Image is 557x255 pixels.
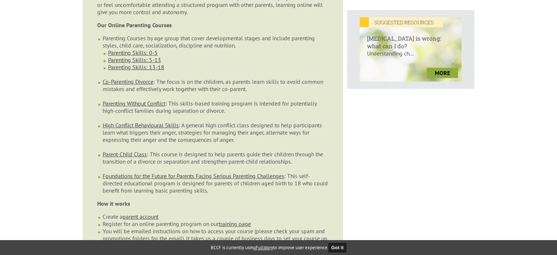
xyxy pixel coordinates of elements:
[329,243,347,252] button: Got it
[97,21,172,29] strong: Our Online Parenting Courses
[360,17,443,27] em: SUGGESTED RESOURCES
[108,63,164,71] a: Parenting Skills: 13-18
[103,34,329,78] li: Parenting Courses by age group that cover developmental stages and include parenting styles, chil...
[103,100,165,107] a: Parenting Without Conflict
[103,78,153,85] a: Co-Parenting Divorce
[360,27,462,50] h6: [MEDICAL_DATA] is wrong: what can I do?
[103,151,147,158] a: Parent-Child Class
[103,122,179,129] a: High Conflict Behavioural Skills
[108,49,158,56] a: Parenting Skills: 0-5
[103,78,329,100] li: : The focus is on the children, as parents learn skills to avoid common mistakes and effectively ...
[103,172,329,194] li: : This self-directed educational program is designed for parents of children aged birth to 18 who...
[256,244,273,251] a: Fullstory
[108,56,161,63] a: Parenting Skills: 5-13
[123,213,158,220] a: parent account
[360,50,462,64] p: Understanding ch...
[103,100,329,122] li: : This skills-based training program is intended for potentially high-conflict families during se...
[103,227,329,249] li: You will be emailed instructions on how to access your course (please check your spam and promoti...
[427,68,458,78] a: more
[103,122,329,151] li: : A general high conflict class designed to help participants learn what triggers their anger, st...
[103,213,329,220] li: Create a
[97,200,130,207] strong: How it works
[103,172,284,180] a: Foundations for the Future for Parents Facing Serious Parenting Challenges
[103,151,329,172] li: : This course is designed to help parents guide their children through the transition of a divorc...
[103,220,329,227] li: Register for an online parenting program on our
[219,220,251,227] a: training page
